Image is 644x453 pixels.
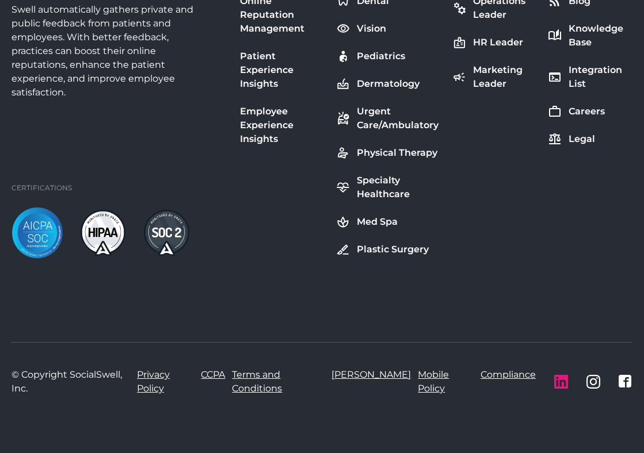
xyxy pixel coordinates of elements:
a: Dermatology [334,75,441,93]
a: Terms and Conditions [232,368,325,396]
a: Urgent Care/Ambulatory [334,102,441,135]
div: Urgent Care/Ambulatory [357,105,439,132]
a: Patient Experience Insights [238,47,325,93]
div: Marketing Leader [473,63,535,91]
a: Vision [334,20,441,38]
div: Legal [569,132,595,146]
div: HR Leader [473,36,523,49]
a: HR Leader [450,33,537,52]
div: Med Spa [357,215,398,229]
a: [PERSON_NAME] [331,368,411,396]
a: Employee Experience Insights [238,102,325,148]
img: soc2-dark.png [144,210,189,256]
a: Marketing Leader [450,61,537,93]
a: Specialty Healthcare [334,171,441,204]
a: Mobile Policy [418,368,474,396]
a: Plastic Surgery [334,240,441,259]
a: Careers [546,102,632,121]
div: Dermatology [357,77,420,91]
a: Legal [546,130,632,148]
a: Compliance [481,368,536,396]
div: Employee Experience Insights [240,105,322,146]
a: Knowledge Base [546,20,632,52]
div: Pediatrics [357,49,405,63]
a: Physical Therapy [334,144,441,162]
div: Swell automatically gathers private and public feedback from patients and employees. With better ... [12,3,194,99]
img: hipaa-light.png [81,210,125,256]
div: Vision [357,22,386,36]
a: Pediatrics [334,47,441,66]
div: © Copyright SocialSwell, Inc. [12,368,130,396]
div: Specialty Healthcare [357,174,439,201]
div: Integration List [569,63,630,91]
div: Certifications [12,183,72,193]
a: Med Spa [334,213,441,231]
a: Privacy Policy [137,368,194,396]
a: CCPA [201,368,225,396]
div: Physical Therapy [357,146,437,160]
div: Careers [569,105,605,118]
div: Knowledge Base [569,22,630,49]
a: Integration List [546,61,632,93]
div: Patient Experience Insights [240,49,322,91]
div: Plastic Surgery [357,243,429,256]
